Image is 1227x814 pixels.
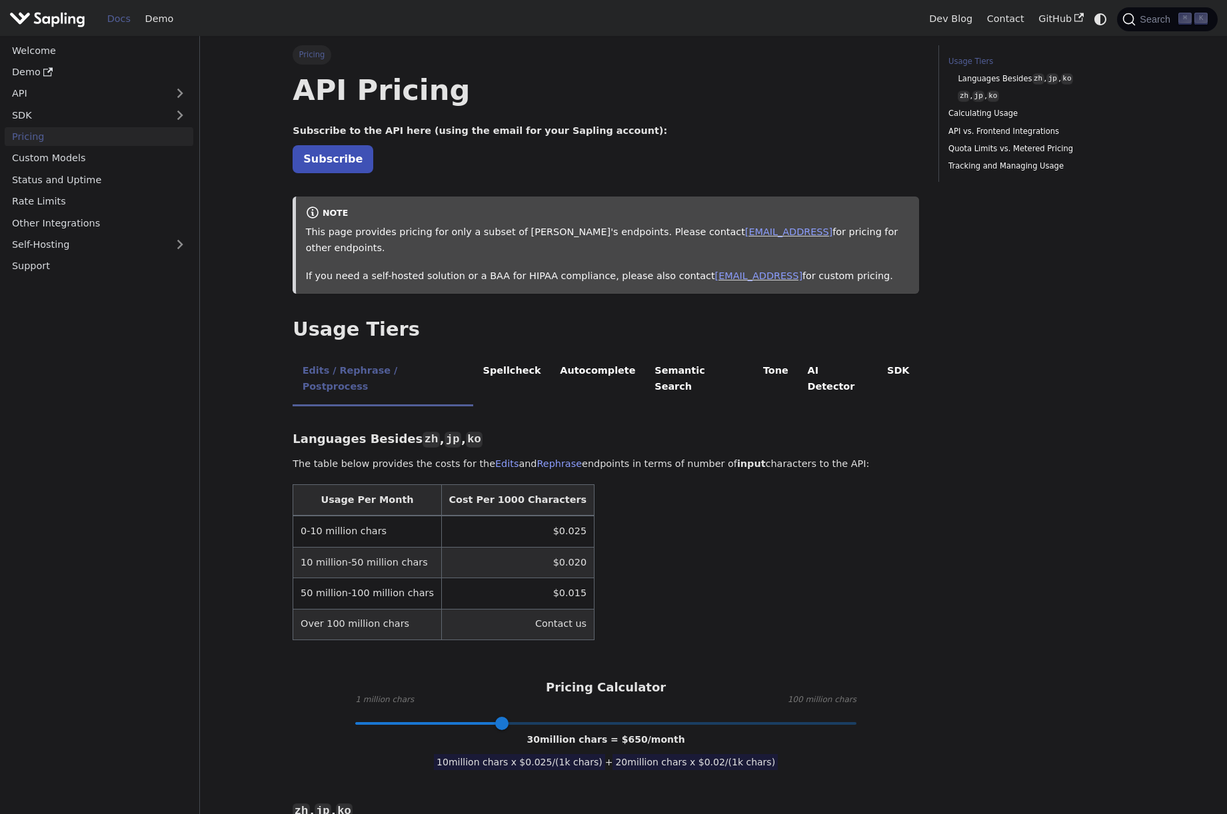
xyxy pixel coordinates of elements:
[293,45,331,64] span: Pricing
[948,55,1129,68] a: Usage Tiers
[788,693,856,707] span: 100 million chars
[958,91,970,102] code: zh
[5,213,193,232] a: Other Integrations
[5,127,193,147] a: Pricing
[645,354,754,406] li: Semantic Search
[1031,9,1090,29] a: GitHub
[958,73,1124,85] a: Languages Besideszh,jp,ko
[293,72,919,108] h1: API Pricing
[987,91,999,102] code: ko
[293,354,473,406] li: Edits / Rephrase / Postprocess
[1136,14,1178,25] span: Search
[355,693,414,707] span: 1 million chars
[5,63,193,82] a: Demo
[948,107,1129,120] a: Calculating Usage
[445,432,461,448] code: jp
[306,268,910,284] p: If you need a self-hosted solution or a BAA for HIPAA compliance, please also contact for custom ...
[745,226,832,237] a: [EMAIL_ADDRESS]
[9,9,85,29] img: Sapling.ai
[948,143,1129,155] a: Quota Limits vs. Metered Pricing
[441,516,594,547] td: $0.025
[1194,13,1208,25] kbd: K
[293,125,667,136] strong: Subscribe to the API here (using the email for your Sapling account):
[5,256,193,276] a: Support
[441,609,594,639] td: Contact us
[537,458,582,469] a: Rephrase
[922,9,979,29] a: Dev Blog
[138,9,181,29] a: Demo
[1032,73,1044,85] code: zh
[293,145,373,173] a: Subscribe
[551,354,645,406] li: Autocomplete
[605,757,613,767] span: +
[473,354,551,406] li: Spellcheck
[878,354,919,406] li: SDK
[1117,7,1217,31] button: Search (Command+K)
[958,90,1124,103] a: zh,jp,ko
[980,9,1032,29] a: Contact
[293,318,919,342] h2: Usage Tiers
[546,680,666,695] h3: Pricing Calculator
[972,91,984,102] code: jp
[167,84,193,103] button: Expand sidebar category 'API'
[5,149,193,168] a: Custom Models
[423,432,439,448] code: zh
[948,125,1129,138] a: API vs. Frontend Integrations
[715,270,802,281] a: [EMAIL_ADDRESS]
[754,354,798,406] li: Tone
[948,160,1129,173] a: Tracking and Managing Usage
[495,458,519,469] a: Edits
[1178,13,1192,25] kbd: ⌘
[466,432,483,448] code: ko
[293,485,441,516] th: Usage Per Month
[1061,73,1073,85] code: ko
[306,224,910,256] p: This page provides pricing for only a subset of [PERSON_NAME]'s endpoints. Please contact for pri...
[5,105,167,125] a: SDK
[293,45,919,64] nav: Breadcrumbs
[293,516,441,547] td: 0-10 million chars
[293,432,919,447] h3: Languages Besides , ,
[5,84,167,103] a: API
[737,458,766,469] strong: input
[5,41,193,60] a: Welcome
[167,105,193,125] button: Expand sidebar category 'SDK'
[5,235,193,254] a: Self-Hosting
[306,206,910,222] div: note
[613,754,778,770] span: 20 million chars x $ 0.02 /(1k chars)
[1046,73,1058,85] code: jp
[293,456,919,472] p: The table below provides the costs for the and endpoints in terms of number of characters to the ...
[100,9,138,29] a: Docs
[441,578,594,609] td: $0.015
[293,578,441,609] td: 50 million-100 million chars
[527,734,685,745] span: 30 million chars = $ 650 /month
[9,9,90,29] a: Sapling.ai
[1091,9,1110,29] button: Switch between dark and light mode (currently system mode)
[434,754,605,770] span: 10 million chars x $ 0.025 /(1k chars)
[798,354,878,406] li: AI Detector
[441,485,594,516] th: Cost Per 1000 Characters
[5,192,193,211] a: Rate Limits
[5,170,193,189] a: Status and Uptime
[441,547,594,578] td: $0.020
[293,547,441,578] td: 10 million-50 million chars
[293,609,441,639] td: Over 100 million chars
